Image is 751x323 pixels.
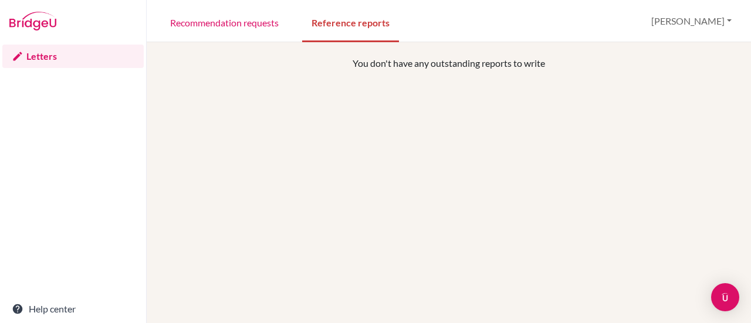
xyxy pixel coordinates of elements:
div: Open Intercom Messenger [711,283,739,311]
img: Bridge-U [9,12,56,30]
a: Recommendation requests [161,2,288,42]
p: You don't have any outstanding reports to write [218,56,680,70]
a: Help center [2,297,144,321]
button: [PERSON_NAME] [646,10,737,32]
a: Letters [2,45,144,68]
a: Reference reports [302,2,399,42]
